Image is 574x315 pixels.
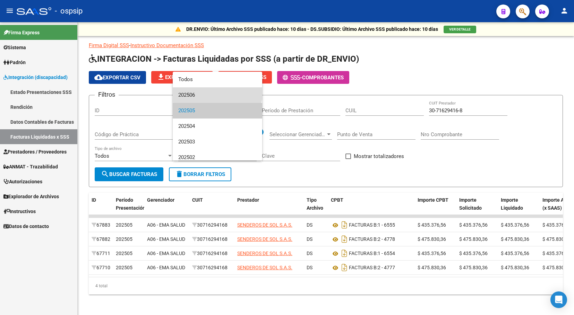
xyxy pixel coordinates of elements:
[178,72,257,87] span: Todos
[178,87,257,103] span: 202506
[178,119,257,134] span: 202504
[178,150,257,165] span: 202502
[550,291,567,308] div: Open Intercom Messenger
[178,134,257,150] span: 202503
[178,103,257,119] span: 202505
